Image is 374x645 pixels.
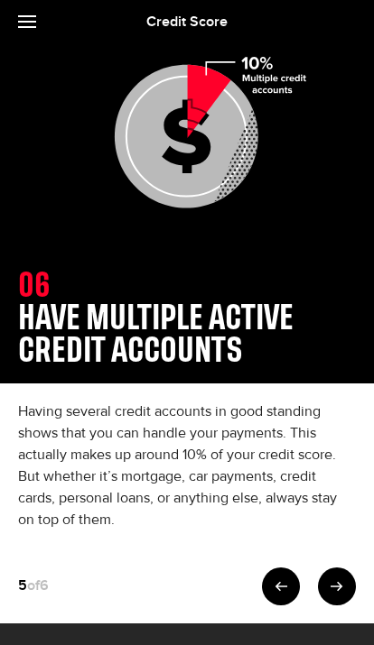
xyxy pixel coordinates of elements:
span: 6 [40,577,49,594]
div: Having several credit accounts in good standing shows that you can handle your payments. This act... [18,401,356,531]
button: Open LiveChat chat widget [14,7,69,61]
h1: Have multiple active credit accounts [18,302,356,367]
span: 5 [18,577,27,594]
span: of [27,577,40,594]
span: Credit Score [146,14,228,31]
div: 06 [18,270,356,302]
